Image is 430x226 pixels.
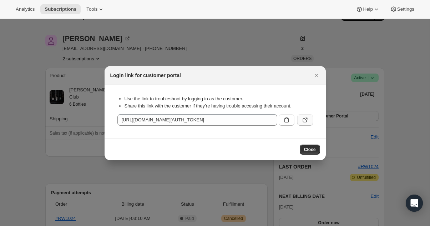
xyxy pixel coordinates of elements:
[312,70,322,80] button: Close
[125,95,313,102] li: Use the link to troubleshoot by logging in as the customer.
[304,147,316,152] span: Close
[386,4,419,14] button: Settings
[351,4,384,14] button: Help
[16,6,35,12] span: Analytics
[125,102,313,110] li: Share this link with the customer if they’re having trouble accessing their account.
[363,6,373,12] span: Help
[86,6,97,12] span: Tools
[45,6,76,12] span: Subscriptions
[406,195,423,212] div: Open Intercom Messenger
[40,4,81,14] button: Subscriptions
[300,145,320,155] button: Close
[397,6,414,12] span: Settings
[110,72,181,79] h2: Login link for customer portal
[82,4,109,14] button: Tools
[11,4,39,14] button: Analytics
